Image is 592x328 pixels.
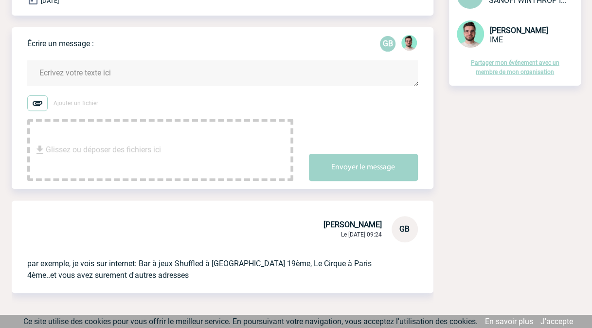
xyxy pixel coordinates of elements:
p: Écrire un message : [27,39,94,48]
span: GB [399,224,410,234]
img: 121547-2.png [457,20,484,48]
img: file_download.svg [34,144,46,156]
span: Le [DATE] 09:24 [341,231,382,238]
span: IME [490,35,503,44]
a: J'accepte [540,317,573,326]
span: Ajouter un fichier [54,100,98,107]
span: [PERSON_NAME] [490,26,548,35]
button: Envoyer le message [309,154,418,181]
p: GB [380,36,395,52]
div: Geoffroy BOUDON [380,36,395,52]
img: 121547-2.png [401,35,417,51]
span: [PERSON_NAME] [323,220,382,229]
span: Ce site utilise des cookies pour vous offrir le meilleur service. En poursuivant votre navigation... [23,317,478,326]
span: Glissez ou déposer des fichiers ici [46,126,161,174]
a: En savoir plus [485,317,533,326]
p: par exemple, je vois sur internet: Bar à jeux Shuffled à [GEOGRAPHIC_DATA] 19ème, Le Cirque à Par... [27,242,391,281]
a: Partager mon événement avec un membre de mon organisation [471,59,559,75]
div: Benjamin ROLAND [401,35,417,53]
